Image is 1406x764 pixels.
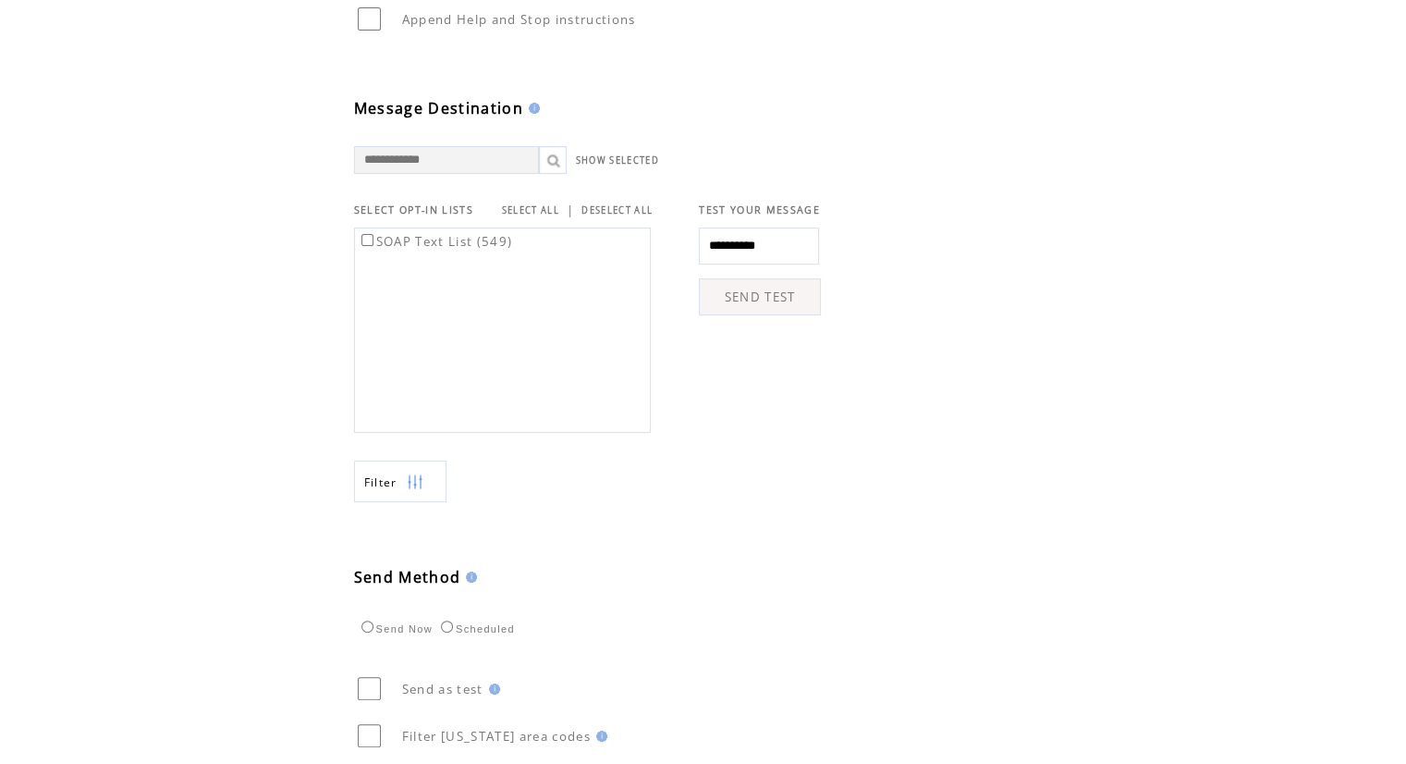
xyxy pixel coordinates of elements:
input: SOAP Text List (549) [361,234,373,246]
a: SELECT ALL [502,204,559,216]
input: Send Now [361,621,373,633]
img: filters.png [407,462,423,503]
img: help.gif [460,572,477,583]
label: Send Now [357,623,433,635]
span: Send as test [402,681,483,697]
span: TEST YOUR MESSAGE [699,203,820,216]
img: help.gif [591,731,607,742]
span: Append Help and Stop instructions [402,11,636,28]
a: SHOW SELECTED [576,154,659,166]
label: Scheduled [436,623,515,635]
span: | [567,202,574,218]
label: SOAP Text List (549) [358,233,513,250]
span: Send Method [354,567,461,587]
span: Message Destination [354,98,523,118]
a: SEND TEST [699,278,821,315]
span: Show filters [364,474,397,490]
img: help.gif [523,103,540,114]
a: Filter [354,461,446,502]
input: Scheduled [441,621,453,633]
span: SELECT OPT-IN LISTS [354,203,473,216]
span: Filter [US_STATE] area codes [402,728,591,745]
a: DESELECT ALL [581,204,653,216]
img: help.gif [483,684,500,695]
